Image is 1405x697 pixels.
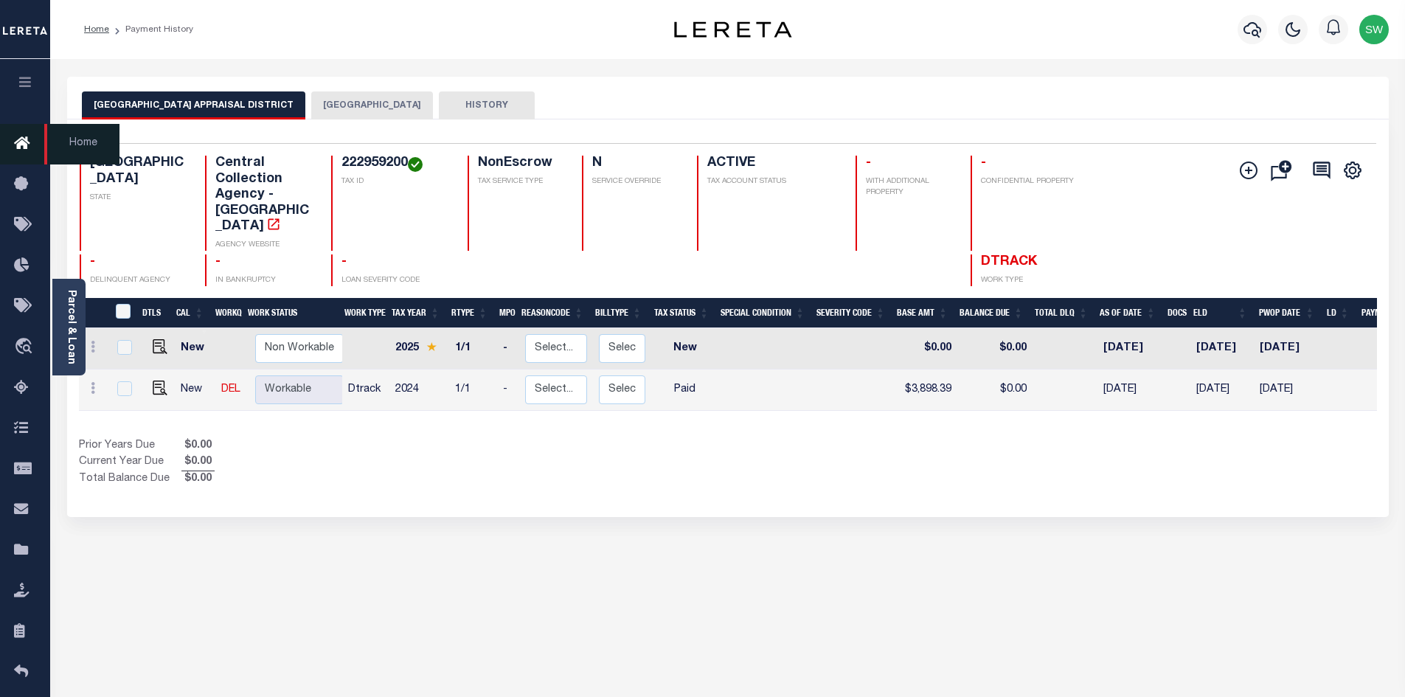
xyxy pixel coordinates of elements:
[651,370,718,411] td: Paid
[339,298,386,328] th: Work Type
[449,370,497,411] td: 1/1
[445,298,493,328] th: RType: activate to sort column ascending
[341,275,450,286] p: LOAN SEVERITY CODE
[1253,298,1321,328] th: PWOP Date: activate to sort column ascending
[954,298,1029,328] th: Balance Due: activate to sort column ascending
[175,328,215,370] td: New
[592,156,679,172] h4: N
[891,298,954,328] th: Base Amt: activate to sort column ascending
[648,298,715,328] th: Tax Status: activate to sort column ascending
[107,298,137,328] th: &nbsp;
[1029,298,1094,328] th: Total DLQ: activate to sort column ascending
[674,21,792,38] img: logo-dark.svg
[1190,328,1253,370] td: [DATE]
[957,370,1033,411] td: $0.00
[516,298,589,328] th: ReasonCode: activate to sort column ascending
[1187,298,1253,328] th: ELD: activate to sort column ascending
[497,370,519,411] td: -
[981,275,1079,286] p: WORK TYPE
[895,370,957,411] td: $3,898.39
[981,255,1037,268] span: DTRACK
[1094,298,1162,328] th: As of Date: activate to sort column ascending
[90,255,95,268] span: -
[181,454,215,471] span: $0.00
[109,23,193,36] li: Payment History
[1097,370,1165,411] td: [DATE]
[84,25,109,34] a: Home
[386,298,445,328] th: Tax Year: activate to sort column ascending
[215,240,313,251] p: AGENCY WEBSITE
[136,298,170,328] th: DTLS
[311,91,433,119] button: [GEOGRAPHIC_DATA]
[170,298,209,328] th: CAL: activate to sort column ascending
[426,342,437,352] img: Star.svg
[44,124,119,164] span: Home
[79,471,181,488] td: Total Balance Due
[1254,370,1321,411] td: [DATE]
[175,370,215,411] td: New
[209,298,242,328] th: WorkQ
[90,156,188,187] h4: [GEOGRAPHIC_DATA]
[707,176,837,187] p: TAX ACCOUNT STATUS
[221,384,240,395] a: DEL
[449,328,497,370] td: 1/1
[181,438,215,454] span: $0.00
[79,298,107,328] th: &nbsp;&nbsp;&nbsp;&nbsp;&nbsp;&nbsp;&nbsp;&nbsp;&nbsp;&nbsp;
[957,328,1033,370] td: $0.00
[82,91,305,119] button: [GEOGRAPHIC_DATA] APPRAISAL DISTRICT
[342,370,389,411] td: Dtrack
[1359,15,1389,44] img: svg+xml;base64,PHN2ZyB4bWxucz0iaHR0cDovL3d3dy53My5vcmcvMjAwMC9zdmciIHBvaW50ZXItZXZlbnRzPSJub25lIi...
[389,328,449,370] td: 2025
[341,255,347,268] span: -
[1097,328,1165,370] td: [DATE]
[1190,370,1253,411] td: [DATE]
[79,438,181,454] td: Prior Years Due
[90,193,188,204] p: STATE
[651,328,718,370] td: New
[478,156,565,172] h4: NonEscrow
[1321,298,1356,328] th: LD: activate to sort column ascending
[439,91,535,119] button: HISTORY
[1254,328,1321,370] td: [DATE]
[181,471,215,488] span: $0.00
[389,370,449,411] td: 2024
[215,275,313,286] p: IN BANKRUPTCY
[866,156,871,170] span: -
[866,176,953,198] p: WITH ADDITIONAL PROPERTY
[66,290,76,364] a: Parcel & Loan
[895,328,957,370] td: $0.00
[341,176,450,187] p: TAX ID
[215,255,221,268] span: -
[14,338,38,357] i: travel_explore
[592,176,679,187] p: SERVICE OVERRIDE
[493,298,516,328] th: MPO
[478,176,565,187] p: TAX SERVICE TYPE
[90,275,188,286] p: DELINQUENT AGENCY
[242,298,342,328] th: Work Status
[1162,298,1187,328] th: Docs
[715,298,811,328] th: Special Condition: activate to sort column ascending
[215,156,313,235] h4: Central Collection Agency - [GEOGRAPHIC_DATA]
[707,156,837,172] h4: ACTIVE
[981,156,986,170] span: -
[981,176,1079,187] p: CONFIDENTIAL PROPERTY
[341,156,450,172] h4: 222959200
[79,454,181,471] td: Current Year Due
[811,298,891,328] th: Severity Code: activate to sort column ascending
[589,298,648,328] th: BillType: activate to sort column ascending
[497,328,519,370] td: -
